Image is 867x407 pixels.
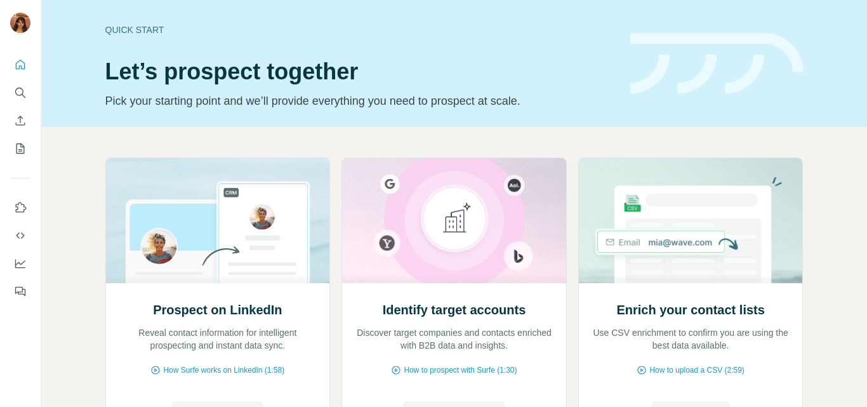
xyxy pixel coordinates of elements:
[153,301,282,319] h2: Prospect on LinkedIn
[10,81,30,104] button: Search
[105,59,615,84] h1: Let’s prospect together
[404,364,517,376] span: How to prospect with Surfe (1:30)
[355,326,553,352] p: Discover target companies and contacts enriched with B2B data and insights.
[10,196,30,219] button: Use Surfe on LinkedIn
[10,137,30,160] button: My lists
[383,301,526,319] h2: Identify target accounts
[105,23,615,36] div: Quick start
[10,280,30,303] button: Feedback
[10,109,30,132] button: Enrich CSV
[10,224,30,247] button: Use Surfe API
[616,301,764,319] h2: Enrich your contact lists
[341,158,567,283] img: Identify target accounts
[592,326,790,352] p: Use CSV enrichment to confirm you are using the best data available.
[649,364,744,376] span: How to upload a CSV (2:59)
[10,13,30,33] img: Avatar
[119,326,317,352] p: Reveal contact information for intelligent prospecting and instant data sync.
[163,364,284,376] span: How Surfe works on LinkedIn (1:58)
[105,158,331,283] img: Prospect on LinkedIn
[105,92,615,110] p: Pick your starting point and we’ll provide everything you need to prospect at scale.
[630,33,804,95] img: banner
[10,252,30,275] button: Dashboard
[10,53,30,76] button: Quick start
[578,158,804,283] img: Enrich your contact lists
